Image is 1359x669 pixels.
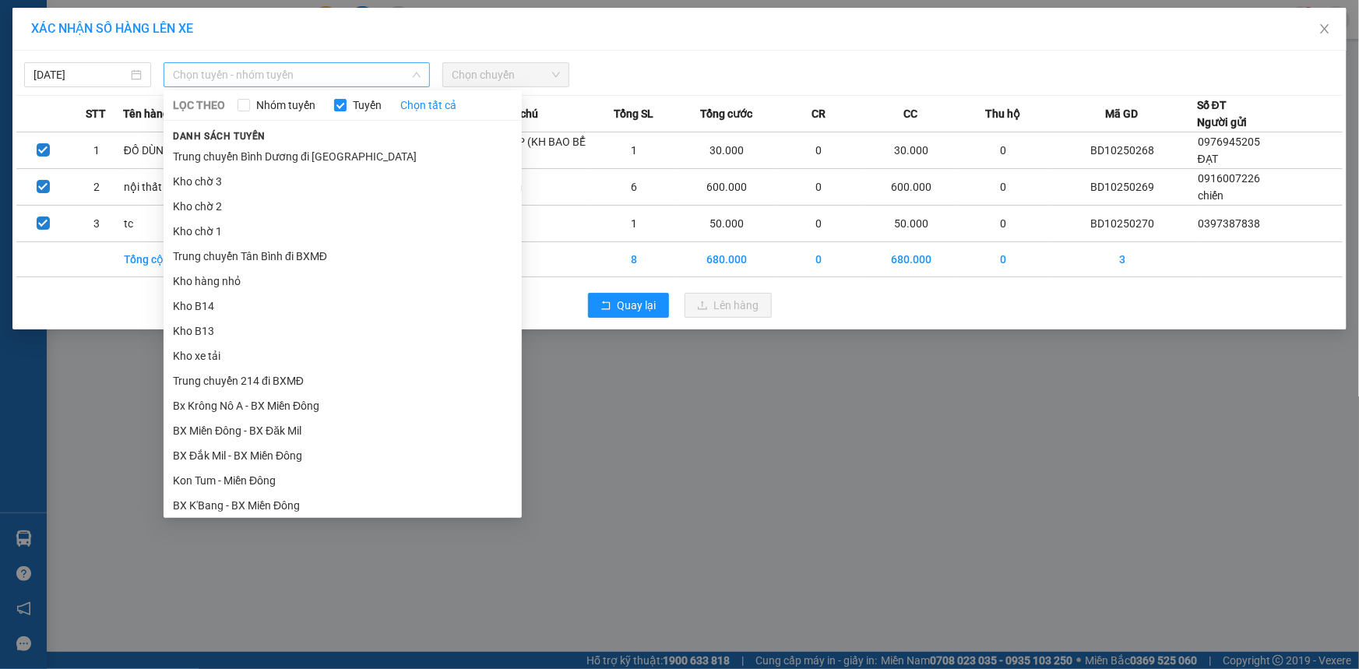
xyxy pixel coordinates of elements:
td: 3 [1047,242,1197,277]
span: CR [812,105,826,122]
span: rollback [600,300,611,312]
td: 600.000 [678,169,774,206]
li: Kho chờ 2 [164,194,522,219]
span: close [1319,23,1331,35]
td: k [501,206,590,242]
li: Bx Krông Nô A - BX Miền Đông [164,393,522,418]
li: BX K'Bang - BX Miền Đông [164,493,522,518]
td: HỘP (KH BAO BỂ ) [501,132,590,169]
td: Tổng cộng [123,242,212,277]
span: STT [86,105,106,122]
td: 1 [69,132,122,169]
span: LỌC THEO [173,97,225,114]
span: Danh sách tuyến [164,129,275,143]
td: 3 [69,206,122,242]
td: 50.000 [678,206,774,242]
li: Trung chuyển Bình Dương đi [GEOGRAPHIC_DATA] [164,144,522,169]
li: Trung chuyển Tân Bình đi BXMĐ [164,244,522,269]
li: Kho xe tải [164,343,522,368]
td: 2 [69,169,122,206]
span: Chọn tuyến - nhóm tuyến [173,63,421,86]
td: BD10250268 [1047,132,1197,169]
td: 8 [590,242,678,277]
li: BX Miền Đông - BX Đăk Mil [164,418,522,443]
span: Nơi gửi: [16,108,32,131]
span: Mã GD [1106,105,1139,122]
button: Close [1303,8,1347,51]
span: Nơi nhận: [119,108,144,131]
li: Kho hàng nhỏ [164,269,522,294]
td: 0 [774,169,863,206]
td: 30.000 [678,132,774,169]
span: Nhóm tuyến [250,97,322,114]
span: BD10250270 [157,58,220,70]
td: 1 [590,132,678,169]
span: Tuyến [347,97,388,114]
span: 0916007226 [1198,172,1260,185]
span: chiến [1198,189,1223,202]
td: 0 [959,132,1048,169]
li: Kho chờ 3 [164,169,522,194]
td: 0 [774,132,863,169]
span: 14:14:13 [DATE] [148,70,220,82]
span: XÁC NHẬN SỐ HÀNG LÊN XE [31,21,193,36]
li: Kon Tum - Miền Đông [164,468,522,493]
td: BD10250270 [1047,206,1197,242]
td: 30.000 [863,132,959,169]
li: Kho B14 [164,294,522,319]
li: BX Đắk Mil - BX Miền Đông [164,443,522,468]
button: rollbackQuay lại [588,293,669,318]
span: ĐẠT [1198,153,1218,165]
span: down [412,70,421,79]
span: PV Đắk Song [157,109,202,118]
td: 600.000 [863,169,959,206]
span: PV Bình Dương [53,109,106,118]
span: Thu hộ [985,105,1020,122]
td: tc [123,206,212,242]
td: nội thất [123,169,212,206]
span: Tên hàng [123,105,169,122]
button: uploadLên hàng [685,293,772,318]
td: 0 [774,242,863,277]
strong: BIÊN NHẬN GỬI HÀNG HOÁ [54,93,181,105]
span: 0976945205 [1198,136,1260,148]
li: Kho chờ 1 [164,219,522,244]
li: Trung chuyển 214 đi BXMĐ [164,368,522,393]
td: 680.000 [678,242,774,277]
span: Quay lại [618,297,657,314]
span: Chọn chuyến [452,63,560,86]
td: 0 [959,242,1048,277]
td: 50.000 [863,206,959,242]
div: Số ĐT Người gửi [1197,97,1247,131]
td: 680.000 [863,242,959,277]
input: 15/10/2025 [33,66,128,83]
span: Tổng SL [614,105,653,122]
td: kiện [501,169,590,206]
span: CC [903,105,917,122]
td: 1 [590,206,678,242]
td: 6 [590,169,678,206]
td: 0 [959,206,1048,242]
td: ĐỒ DÙNG [123,132,212,169]
td: 0 [774,206,863,242]
img: logo [16,35,36,74]
a: Chọn tất cả [400,97,456,114]
span: Tổng cước [700,105,752,122]
td: BD10250269 [1047,169,1197,206]
strong: CÔNG TY TNHH [GEOGRAPHIC_DATA] 214 QL13 - P.26 - Q.BÌNH THẠNH - TP HCM 1900888606 [40,25,126,83]
td: 0 [959,169,1048,206]
span: 0397387838 [1198,217,1260,230]
li: Kho B13 [164,319,522,343]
